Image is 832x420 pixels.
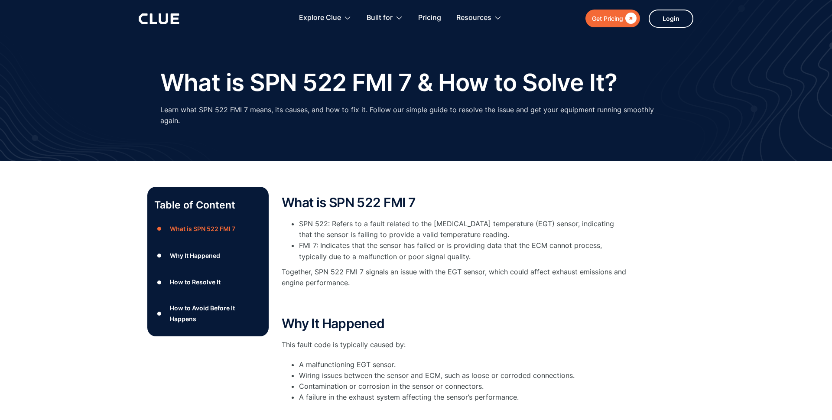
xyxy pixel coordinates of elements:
[154,276,165,289] div: ●
[299,392,628,413] li: A failure in the exhaust system affecting the sensor’s performance.
[170,223,235,234] div: What is SPN 522 FMI 7
[456,4,502,32] div: Resources
[282,297,628,308] p: ‍
[585,10,640,27] a: Get Pricing
[154,222,165,235] div: ●
[367,4,393,32] div: Built for
[154,303,262,324] a: ●How to Avoid Before It Happens
[299,4,341,32] div: Explore Clue
[623,13,637,24] div: 
[299,359,628,370] li: A malfunctioning EGT sensor.
[456,4,491,32] div: Resources
[282,316,628,331] h2: Why It Happened
[299,381,628,392] li: Contamination or corrosion in the sensor or connectors.
[154,307,165,320] div: ●
[170,303,262,324] div: How to Avoid Before It Happens
[282,195,628,210] h2: What is SPN 522 FMI 7
[299,370,628,381] li: Wiring issues between the sensor and ECM, such as loose or corroded connections.
[154,198,262,212] p: Table of Content
[299,4,351,32] div: Explore Clue
[154,249,262,262] a: ●Why It Happened
[160,69,617,96] h1: What is SPN 522 FMI 7 & How to Solve It?
[154,276,262,289] a: ●How to Resolve It
[299,218,628,240] li: SPN 522: Refers to a fault related to the [MEDICAL_DATA] temperature (EGT) sensor, indicating tha...
[154,222,262,235] a: ●What is SPN 522 FMI 7
[282,339,628,350] p: This fault code is typically caused by:
[154,249,165,262] div: ●
[649,10,693,28] a: Login
[367,4,403,32] div: Built for
[170,277,221,287] div: How to Resolve It
[282,267,628,288] p: Together, SPN 522 FMI 7 signals an issue with the EGT sensor, which could affect exhaust emission...
[418,4,441,32] a: Pricing
[170,250,220,261] div: Why It Happened
[160,104,672,126] p: Learn what SPN 522 FMI 7 means, its causes, and how to fix it. Follow our simple guide to resolve...
[299,240,628,262] li: FMI 7: Indicates that the sensor has failed or is providing data that the ECM cannot process, typ...
[592,13,623,24] div: Get Pricing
